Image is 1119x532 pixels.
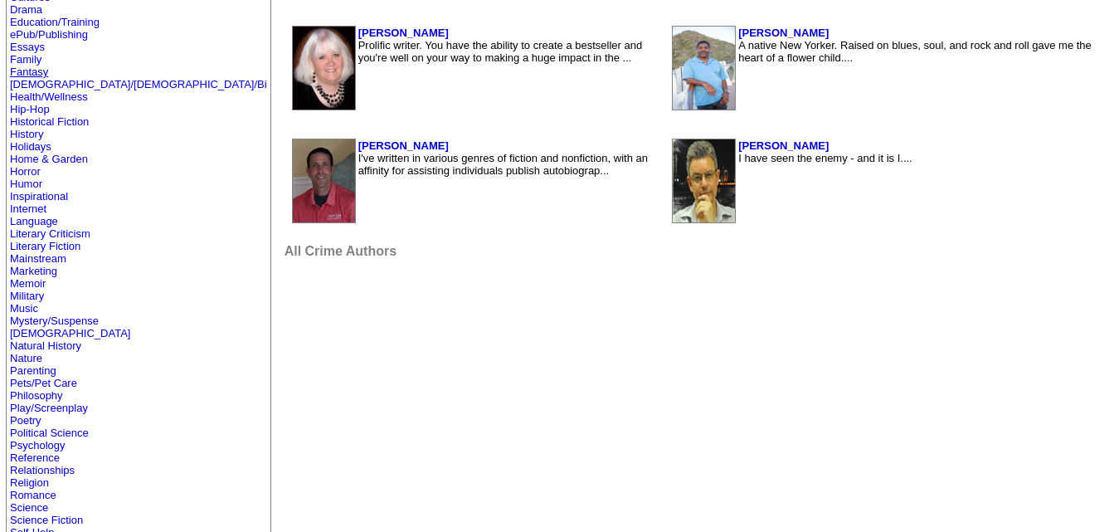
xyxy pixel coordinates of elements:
a: Science [10,501,48,514]
a: [PERSON_NAME] [358,139,449,152]
a: Health/Wellness [10,90,88,103]
a: Language [10,215,58,227]
a: Memoir [10,277,46,290]
a: Literary Fiction [10,240,80,252]
a: History [10,128,43,140]
a: Science Fiction [10,514,83,526]
font: All Crime Authors [285,244,397,258]
a: Mystery/Suspense [10,315,99,327]
a: [DEMOGRAPHIC_DATA] [10,327,130,339]
a: Fantasy [10,66,48,78]
a: Education/Training [10,16,100,28]
a: Romance [10,489,56,501]
a: Holidays [10,140,51,153]
img: 161.jpg [673,139,735,222]
a: Humor [10,178,42,190]
a: Drama [10,3,42,16]
a: Reference [10,451,60,464]
a: Poetry [10,414,41,427]
a: ePub/Publishing [10,28,88,41]
a: Marketing [10,265,57,277]
a: Family [10,53,41,66]
a: Home & Garden [10,153,88,165]
a: Music [10,302,38,315]
a: Mainstream [10,252,66,265]
a: Parenting [10,364,56,377]
a: Political Science [10,427,89,439]
a: Play/Screenplay [10,402,88,414]
a: Essays [10,41,45,53]
font: I have seen the enemy - and it is I.... [738,152,912,164]
a: Nature [10,352,42,364]
a: Religion [10,476,49,489]
font: Prolific writer. You have the ability to create a bestseller and you're well on your way to makin... [358,39,643,64]
font: A native New Yorker. Raised on blues, soul, and rock and roll gave me the heart of a flower child... [738,39,1092,64]
a: Inspirational [10,190,68,203]
a: [PERSON_NAME] [738,139,829,152]
a: Philosophy [10,389,63,402]
a: [PERSON_NAME] [738,27,829,39]
a: Horror [10,165,41,178]
a: [DEMOGRAPHIC_DATA]/[DEMOGRAPHIC_DATA]/Bi [10,78,267,90]
img: 187399.jpg [673,27,735,110]
a: Military [10,290,44,302]
a: Historical Fiction [10,115,89,128]
img: 193876.jpg [293,27,355,110]
a: [PERSON_NAME] [358,27,449,39]
font: I've written in various genres of fiction and nonfiction, with an affinity for assisting individu... [358,152,648,177]
a: Literary Criticism [10,227,90,240]
img: 178242.jpg [293,139,355,222]
a: Pets/Pet Care [10,377,77,389]
a: All Crime Authors [285,242,397,259]
a: Hip-Hop [10,103,50,115]
a: Relationships [10,464,75,476]
a: Natural History [10,339,81,352]
a: Internet [10,203,46,215]
a: Psychology [10,439,65,451]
